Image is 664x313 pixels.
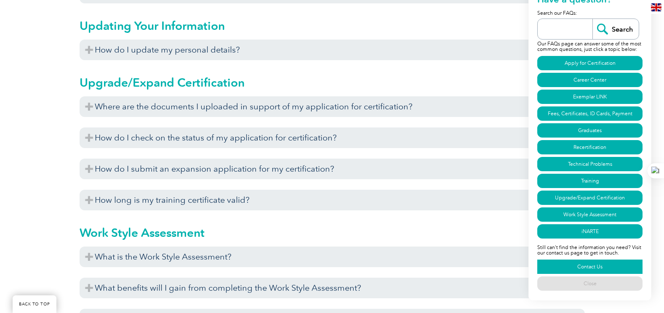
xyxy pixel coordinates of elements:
[80,278,585,298] h3: What benefits will I gain from completing the Work Style Assessment?
[80,247,585,267] h3: What is the Work Style Assessment?
[537,9,643,19] p: Search our FAQs:
[537,56,643,70] a: Apply for Certification
[537,224,643,239] a: iNARTE
[537,207,643,222] a: Work Style Assessment
[80,40,585,60] h3: How do I update my personal details?
[537,276,643,291] a: Close
[80,127,585,148] h3: How do I check on the status of my application for certification?
[80,76,585,89] h2: Upgrade/Expand Certification
[80,96,585,117] h3: Where are the documents I uploaded in support of my application for certification?
[13,295,56,313] a: BACK TO TOP
[537,260,643,274] a: Contact Us
[537,140,643,154] a: Recertification
[80,159,585,179] h3: How do I submit an expansion application for my certification?
[537,73,643,87] a: Career Center
[537,106,643,121] a: Fees, Certificates, ID Cards, Payment
[537,123,643,138] a: Graduates
[537,90,643,104] a: Exemplar LINK
[537,157,643,171] a: Technical Problems
[80,190,585,210] h3: How long is my training certificate valid?
[651,3,661,11] img: en
[537,174,643,188] a: Training
[537,40,643,55] p: Our FAQs page can answer some of the most common questions, just click a topic below:
[537,240,643,258] p: Still can't find the information you need? Visit our contact us page to get in touch.
[592,19,639,39] input: Search
[537,191,643,205] a: Upgrade/Expand Certification
[80,19,585,32] h2: Updating Your Information
[80,226,585,239] h2: Work Style Assessment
